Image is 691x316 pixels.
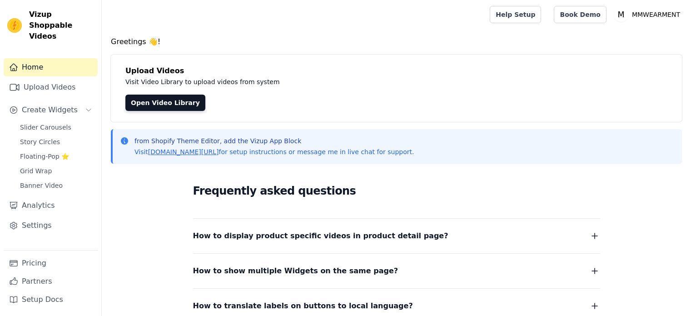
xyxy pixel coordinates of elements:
[193,230,600,242] button: How to display product specific videos in product detail page?
[134,147,414,156] p: Visit for setup instructions or message me in live chat for support.
[490,6,541,23] a: Help Setup
[4,78,98,96] a: Upload Videos
[193,230,448,242] span: How to display product specific videos in product detail page?
[125,95,205,111] a: Open Video Library
[15,179,98,192] a: Banner Video
[4,101,98,119] button: Create Widgets
[20,181,63,190] span: Banner Video
[4,291,98,309] a: Setup Docs
[193,265,398,277] span: How to show multiple Widgets on the same page?
[125,76,532,87] p: Visit Video Library to upload videos from system
[4,58,98,76] a: Home
[15,150,98,163] a: Floating-Pop ⭐
[29,9,94,42] span: Vizup Shoppable Videos
[15,135,98,148] a: Story Circles
[20,137,60,146] span: Story Circles
[15,121,98,134] a: Slider Carousels
[4,216,98,235] a: Settings
[134,136,414,145] p: from Shopify Theme Editor, add the Vizup App Block
[617,10,624,19] text: M
[193,300,413,312] span: How to translate labels on buttons to local language?
[20,123,71,132] span: Slider Carousels
[125,65,667,76] h4: Upload Videos
[193,300,600,312] button: How to translate labels on buttons to local language?
[193,265,600,277] button: How to show multiple Widgets on the same page?
[20,166,52,176] span: Grid Wrap
[4,254,98,272] a: Pricing
[628,6,684,23] p: MMWEARMENT
[4,272,98,291] a: Partners
[7,18,22,33] img: Vizup
[4,196,98,215] a: Analytics
[20,152,69,161] span: Floating-Pop ⭐
[22,105,78,115] span: Create Widgets
[148,148,219,155] a: [DOMAIN_NAME][URL]
[614,6,684,23] button: M MMWEARMENT
[193,182,600,200] h2: Frequently asked questions
[15,165,98,177] a: Grid Wrap
[554,6,606,23] a: Book Demo
[111,36,682,47] h4: Greetings 👋!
